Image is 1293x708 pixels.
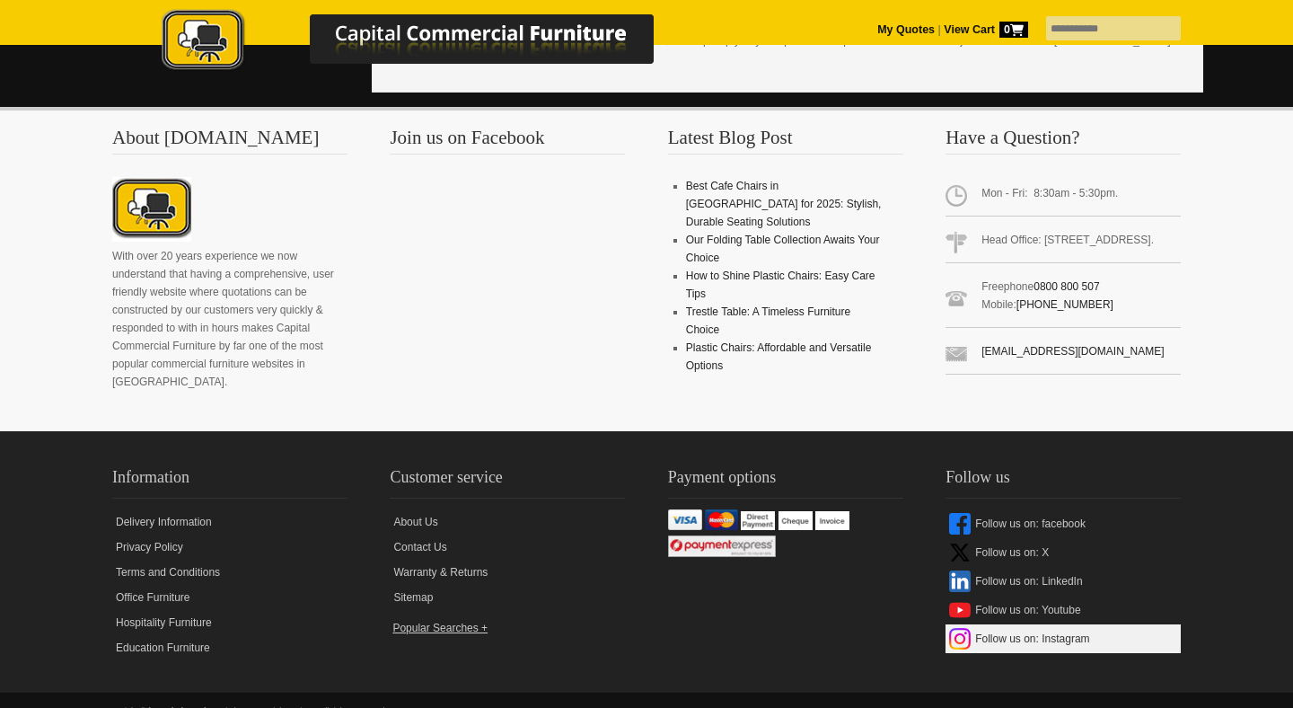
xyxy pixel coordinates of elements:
a: Follow us on: X [946,538,1181,567]
h3: About [DOMAIN_NAME] [112,128,347,155]
a: Education Furniture [112,635,347,660]
img: About CCFNZ Logo [112,177,191,242]
h3: Have a Question? [946,128,1181,155]
a: Sitemap [390,585,625,610]
a: [EMAIL_ADDRESS][DOMAIN_NAME] [981,345,1164,358]
h3: Latest Blog Post [668,128,903,155]
a: Warranty & Returns [390,560,625,585]
a: Contact Us [390,535,625,560]
h2: Information [112,464,347,499]
a: Terms and Conditions [112,560,347,585]
a: View Cart0 [941,23,1028,36]
h2: Customer service [390,464,625,499]
img: Capital Commercial Furniture Logo [112,9,741,75]
img: Mastercard [705,509,738,530]
a: Follow us on: Instagram [946,624,1181,653]
img: linkedin-icon [949,571,971,592]
img: x-icon [949,542,971,563]
img: Invoice [815,511,849,530]
a: Our Folding Table Collection Awaits Your Choice [686,234,880,264]
a: About Us [390,509,625,535]
a: My Quotes [877,23,935,36]
img: Windcave / Payment Express [668,535,776,557]
img: instagram-icon [949,628,971,650]
a: Hospitality Furniture [112,610,347,635]
strong: View Cart [944,23,1028,36]
img: Direct Payment [741,511,775,530]
a: 0800 800 507 [1034,280,1099,293]
span: Head Office: [STREET_ADDRESS]. [946,224,1181,263]
h2: Payment options [668,464,903,499]
img: Cheque [778,511,813,530]
iframe: fb:page Facebook Social Plugin [390,177,623,375]
p: With over 20 years experience we now understand that having a comprehensive, user friendly websit... [112,247,347,391]
a: Follow us on: Youtube [946,596,1181,624]
a: Capital Commercial Furniture Logo [112,9,741,80]
span: Freephone Mobile: [946,270,1181,328]
h3: Join us on Facebook [390,128,625,155]
a: How to Shine Plastic Chairs: Easy Care Tips [686,270,875,300]
img: facebook-icon [949,513,971,535]
a: Best Cafe Chairs in [GEOGRAPHIC_DATA] for 2025: Stylish, Durable Seating Solutions [686,180,882,228]
h2: Follow us [946,464,1181,499]
img: VISA [668,509,702,531]
img: youtube-icon [949,599,971,621]
span: 0 [999,22,1028,38]
span: Mon - Fri: 8:30am - 5:30pm. [946,177,1181,217]
a: Delivery Information [112,509,347,535]
a: Trestle Table: A Timeless Furniture Choice [686,305,850,336]
a: [PHONE_NUMBER] [1016,298,1113,311]
a: Follow us on: facebook [946,509,1181,538]
a: Follow us on: LinkedIn [946,567,1181,596]
a: Plastic Chairs: Affordable and Versatile Options [686,341,872,372]
a: Privacy Policy [112,535,347,560]
a: Office Furniture [112,585,347,610]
